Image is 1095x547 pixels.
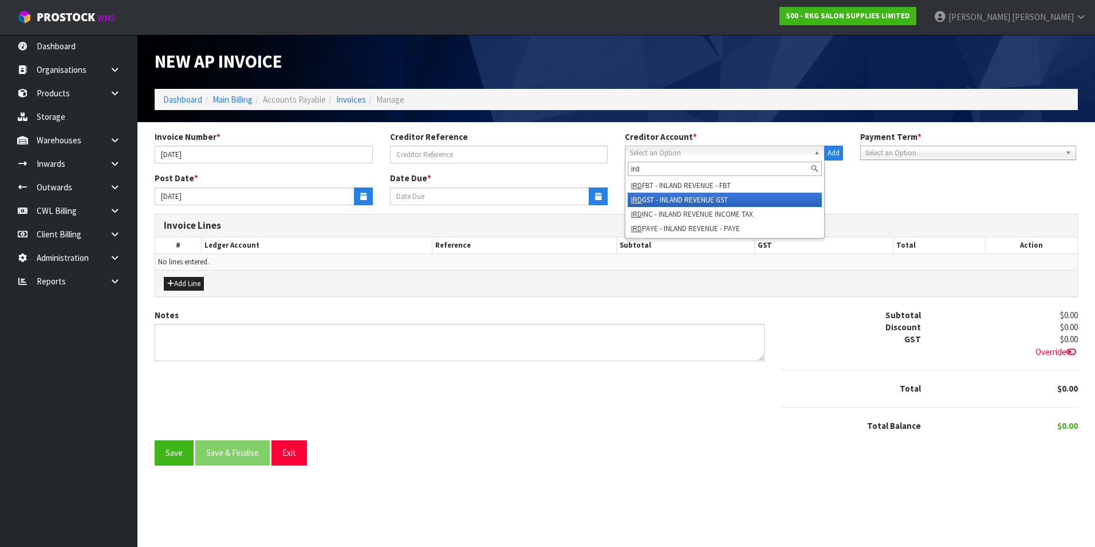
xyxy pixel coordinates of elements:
[616,237,755,254] th: Subtotal
[155,146,373,163] input: Invoice Number
[390,131,468,143] label: Creditor Reference
[631,224,642,233] em: IRD
[155,131,220,143] label: Invoice Number
[1060,310,1078,321] span: $0.00
[631,181,642,190] em: IRD
[1057,420,1078,431] span: $0.00
[263,94,326,105] span: Accounts Payable
[628,207,822,221] li: INC - INLAND REVENUE INCOME TAX
[271,440,307,465] button: Exit
[900,383,921,394] strong: Total
[860,131,921,143] label: Payment Term
[885,310,921,321] strong: Subtotal
[631,209,642,219] em: IRD
[867,420,921,431] strong: Total Balance
[1060,322,1078,333] span: $0.00
[390,172,431,184] label: Date Due
[155,254,1077,271] td: No lines entered.
[628,193,822,207] li: GST - INLAND REVENUE GST
[97,13,115,24] small: WMS
[1035,346,1078,357] span: Override
[824,146,843,161] button: Add
[17,10,31,24] img: cube-alt.png
[164,220,1069,231] h3: Invoice Lines
[376,94,404,105] span: Manage
[904,334,921,345] strong: GST
[155,237,202,254] th: #
[155,309,179,321] label: Notes
[195,440,270,465] button: Save & Finalise
[202,237,432,254] th: Ledger Account
[1060,334,1078,345] span: $0.00
[631,195,642,205] em: IRD
[985,237,1077,254] th: Action
[155,50,282,73] span: New AP Invoice
[37,10,95,25] span: ProStock
[155,172,198,184] label: Post Date
[212,94,253,105] a: Main Billing
[1057,383,1078,394] span: $0.00
[390,146,608,163] input: Creditor Reference
[432,237,616,254] th: Reference
[336,94,366,105] a: Invoices
[755,237,893,254] th: GST
[164,277,204,291] button: Add Line
[390,187,590,205] input: Date Due
[630,146,809,160] span: Select an Option
[1012,11,1074,22] span: [PERSON_NAME]
[163,94,202,105] a: Dashboard
[628,178,822,193] li: FBT - INLAND REVENUE - FBT
[893,237,985,254] th: Total
[628,221,822,236] li: PAYE - INLAND REVENUE - PAYE
[155,187,355,205] input: Date Posted
[948,11,1010,22] span: [PERSON_NAME]
[625,131,697,143] label: Creditor Account
[155,440,194,465] button: Save
[786,11,910,21] strong: S00 - RKG SALON SUPPLIES LIMITED
[865,146,1061,160] span: Select an Option
[779,7,916,25] a: S00 - RKG SALON SUPPLIES LIMITED
[885,322,921,333] strong: Discount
